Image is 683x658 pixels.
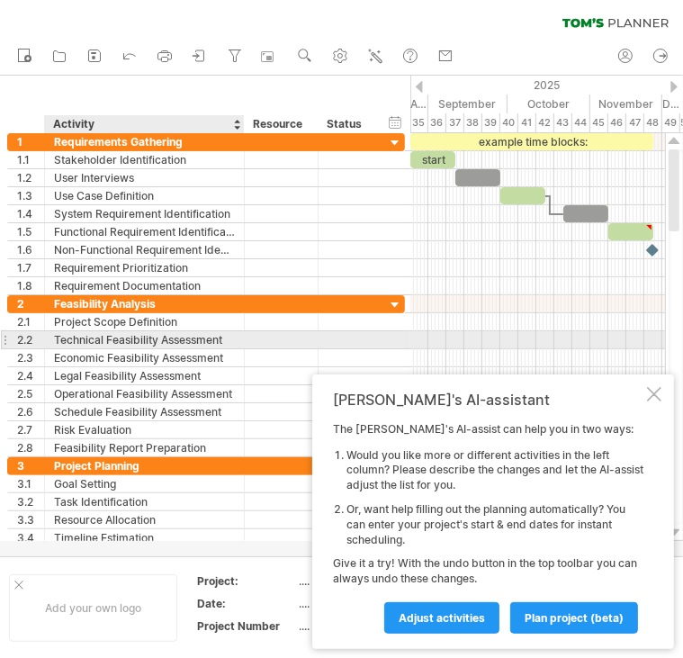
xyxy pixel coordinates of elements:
div: September 2025 [428,95,508,113]
div: Feasibility Report Preparation [54,439,235,456]
div: Stakeholder Identification [54,151,235,168]
div: Requirements Gathering [54,133,235,150]
div: .... [300,618,451,634]
div: System Requirement Identification [54,205,235,222]
div: 3 [17,457,44,474]
a: Adjust activities [384,602,499,634]
div: .... [300,573,451,589]
div: 40 [500,113,518,132]
div: Timeline Estimation [54,529,235,546]
div: Feasibility Analysis [54,295,235,312]
div: 2.6 [17,403,44,420]
div: Use Case Definition [54,187,235,204]
div: Schedule Feasibility Assessment [54,403,235,420]
div: User Interviews [54,169,235,186]
span: plan project (beta) [525,611,624,625]
div: 38 [464,113,482,132]
div: The [PERSON_NAME]'s AI-assist can help you in two ways: Give it a try! With the undo button in th... [333,422,643,633]
div: 43 [554,113,572,132]
div: 3.1 [17,475,44,492]
div: 1.7 [17,259,44,276]
div: Non-Functional Requirement Identification [54,241,235,258]
div: 1.6 [17,241,44,258]
li: Or, want help filling out the planning automatically? You can enter your project's start & end da... [346,502,643,547]
div: example time blocks: [410,133,653,150]
div: Resource [253,115,308,133]
div: Risk Evaluation [54,421,235,438]
div: Functional Requirement Identification [54,223,235,240]
div: 2.8 [17,439,44,456]
div: Add your own logo [9,574,177,642]
div: 44 [572,113,590,132]
div: Task Identification [54,493,235,510]
div: 1.8 [17,277,44,294]
div: 2.2 [17,331,44,348]
div: Status [327,115,366,133]
div: Project Number [197,618,296,634]
li: Would you like more or different activities in the left column? Please describe the changes and l... [346,448,643,493]
div: 35 [410,113,428,132]
a: plan project (beta) [510,602,638,634]
div: 2.4 [17,367,44,384]
div: 49 [662,113,680,132]
div: Economic Feasibility Assessment [54,349,235,366]
div: Project Planning [54,457,235,474]
div: .... [300,596,451,611]
div: 41 [518,113,536,132]
div: 3.2 [17,493,44,510]
div: Resource Allocation [54,511,235,528]
div: 36 [428,113,446,132]
div: Date: [197,596,296,611]
div: [PERSON_NAME]'s AI-assistant [333,391,643,409]
div: 2.1 [17,313,44,330]
div: 37 [446,113,464,132]
div: Activity [53,115,234,133]
div: 42 [536,113,554,132]
div: 2.3 [17,349,44,366]
div: 2.5 [17,385,44,402]
div: 48 [644,113,662,132]
div: Requirement Prioritization [54,259,235,276]
div: Goal Setting [54,475,235,492]
div: 3.4 [17,529,44,546]
div: Operational Feasibility Assessment [54,385,235,402]
div: 1.5 [17,223,44,240]
div: 1.4 [17,205,44,222]
div: October 2025 [508,95,590,113]
div: 2 [17,295,44,312]
div: 45 [590,113,608,132]
div: 47 [626,113,644,132]
div: November 2025 [590,95,662,113]
div: Technical Feasibility Assessment [54,331,235,348]
div: Legal Feasibility Assessment [54,367,235,384]
div: 46 [608,113,626,132]
div: 1.3 [17,187,44,204]
span: Adjust activities [399,611,485,625]
div: 39 [482,113,500,132]
div: Project Scope Definition [54,313,235,330]
div: start [410,151,455,168]
div: 1.1 [17,151,44,168]
div: 1.2 [17,169,44,186]
div: 2.7 [17,421,44,438]
div: 3.3 [17,511,44,528]
div: Project: [197,573,296,589]
div: Requirement Documentation [54,277,235,294]
div: 1 [17,133,44,150]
